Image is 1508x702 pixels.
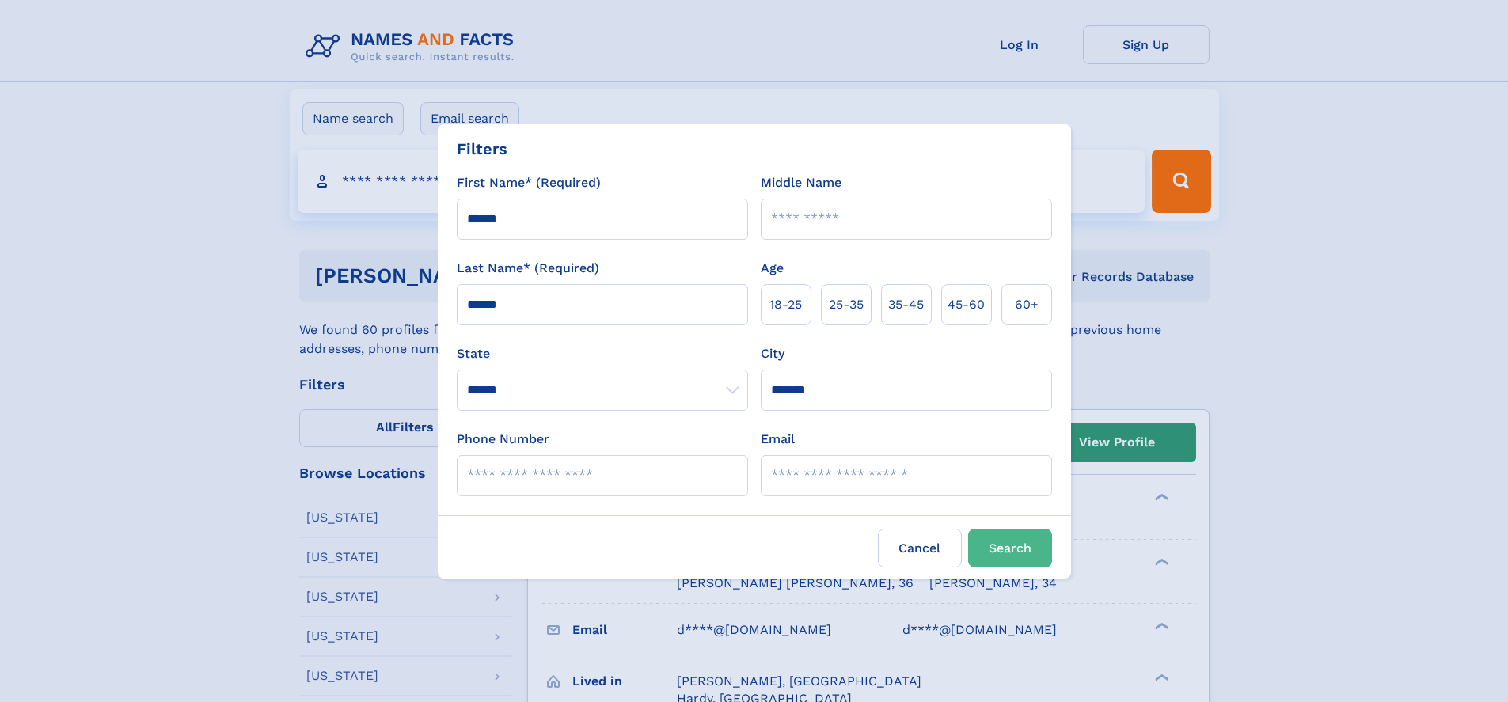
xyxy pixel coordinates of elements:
[968,529,1052,567] button: Search
[888,295,924,314] span: 35‑45
[878,529,962,567] label: Cancel
[948,295,985,314] span: 45‑60
[761,259,784,278] label: Age
[457,259,599,278] label: Last Name* (Required)
[761,344,784,363] label: City
[829,295,864,314] span: 25‑35
[457,137,507,161] div: Filters
[457,430,549,449] label: Phone Number
[761,173,841,192] label: Middle Name
[761,430,795,449] label: Email
[457,344,748,363] label: State
[1015,295,1039,314] span: 60+
[769,295,802,314] span: 18‑25
[457,173,601,192] label: First Name* (Required)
